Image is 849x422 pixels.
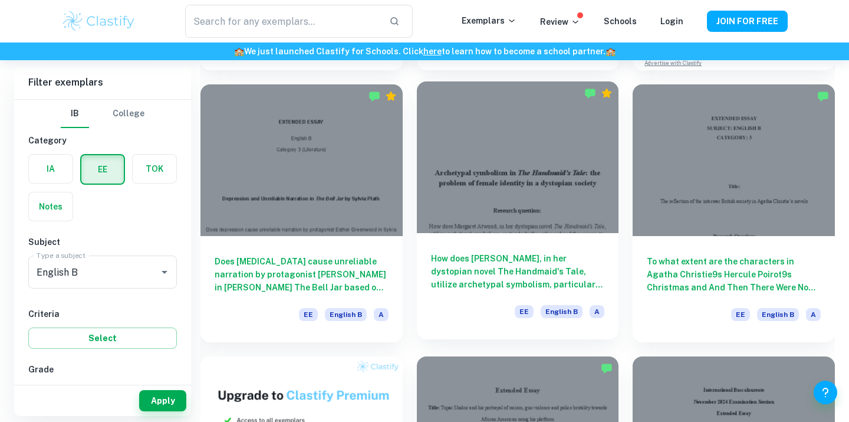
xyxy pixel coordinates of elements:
[385,90,397,102] div: Premium
[28,328,177,349] button: Select
[200,84,403,342] a: Does [MEDICAL_DATA] cause unreliable narration by protagonist [PERSON_NAME] in [PERSON_NAME] The ...
[28,134,177,147] h6: Category
[28,363,177,376] h6: Grade
[806,308,821,321] span: A
[29,155,73,183] button: IA
[185,5,380,38] input: Search for any exemplars...
[814,381,837,404] button: Help and Feedback
[28,235,177,248] h6: Subject
[28,307,177,320] h6: Criteria
[133,155,176,183] button: TOK
[14,66,191,99] h6: Filter exemplars
[462,14,516,27] p: Exemplars
[423,47,442,56] a: here
[61,9,136,33] img: Clastify logo
[633,84,835,342] a: To what extent are the characters in Agatha Christie9s Hercule Poirot9s Christmas and And Then Th...
[325,308,367,321] span: English B
[584,87,596,99] img: Marked
[81,155,124,184] button: EE
[368,90,380,102] img: Marked
[647,255,821,294] h6: To what extent are the characters in Agatha Christie9s Hercule Poirot9s Christmas and And Then Th...
[299,308,318,321] span: EE
[37,250,85,260] label: Type a subject
[541,305,583,318] span: English B
[604,17,637,26] a: Schools
[606,47,616,56] span: 🏫
[29,192,73,221] button: Notes
[417,84,619,342] a: How does [PERSON_NAME], in her dystopian novel The Handmaid's Tale, utilize archetypal symbolism,...
[374,308,389,321] span: A
[113,100,144,128] button: College
[2,45,847,58] h6: We just launched Clastify for Schools. Click to learn how to become a school partner.
[707,11,788,32] button: JOIN FOR FREE
[757,308,799,321] span: English B
[234,47,244,56] span: 🏫
[660,17,683,26] a: Login
[61,100,89,128] button: IB
[139,390,186,411] button: Apply
[817,90,829,102] img: Marked
[540,15,580,28] p: Review
[215,255,389,294] h6: Does [MEDICAL_DATA] cause unreliable narration by protagonist [PERSON_NAME] in [PERSON_NAME] The ...
[431,252,605,291] h6: How does [PERSON_NAME], in her dystopian novel The Handmaid's Tale, utilize archetypal symbolism,...
[156,264,173,280] button: Open
[590,305,604,318] span: A
[644,59,702,67] a: Advertise with Clastify
[601,87,613,99] div: Premium
[515,305,534,318] span: EE
[61,100,144,128] div: Filter type choice
[601,362,613,374] img: Marked
[731,308,750,321] span: EE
